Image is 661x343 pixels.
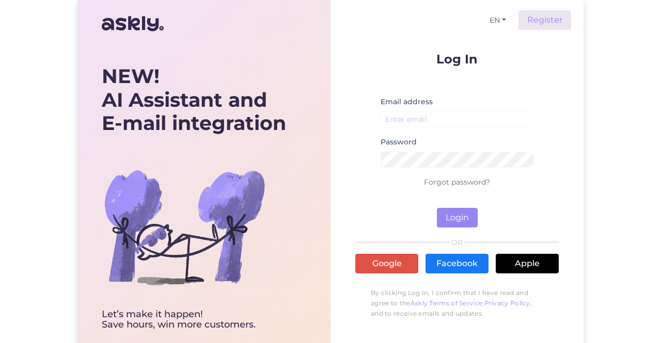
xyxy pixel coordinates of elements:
[437,208,478,227] button: Login
[496,254,559,273] a: Apple
[424,177,490,187] a: Forgot password?
[355,283,559,324] p: By clicking Log In, I confirm that I have read and agree to the , , and to receive emails and upd...
[102,309,286,330] div: Let’s make it happen! Save hours, win more customers.
[426,254,489,273] a: Facebook
[381,96,433,107] label: Email address
[102,11,164,36] img: Askly
[381,137,417,148] label: Password
[485,13,510,28] button: EN
[518,10,571,30] a: Register
[450,239,465,246] span: OR
[355,53,559,66] p: Log In
[102,144,267,309] img: bg-askly
[355,254,418,273] a: Google
[381,111,533,127] input: Enter email
[102,64,286,135] div: AI Assistant and E-mail integration
[102,64,160,88] b: NEW!
[484,299,530,307] a: Privacy Policy
[411,299,483,307] a: Askly Terms of Service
